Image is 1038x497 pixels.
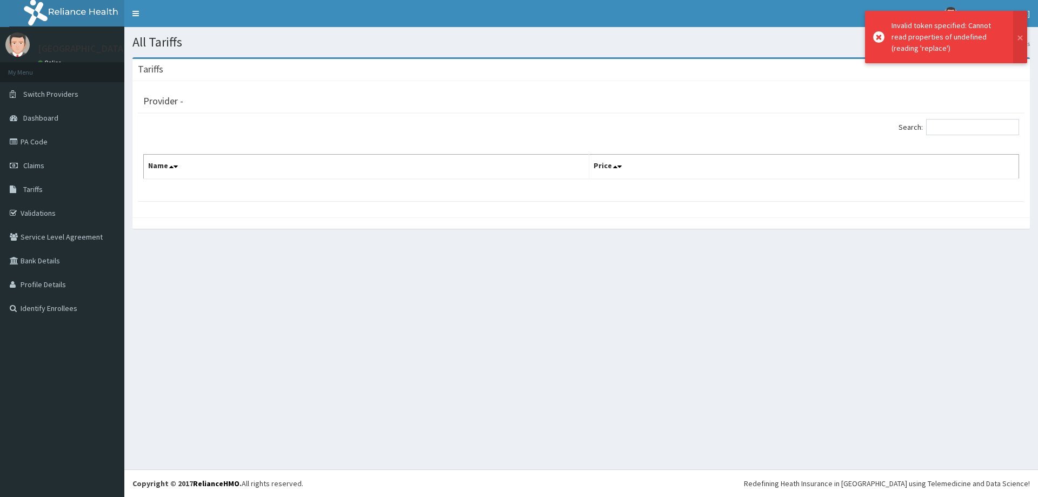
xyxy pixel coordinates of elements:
[899,119,1019,135] label: Search:
[38,44,127,54] p: [GEOGRAPHIC_DATA]
[5,32,30,57] img: User Image
[944,7,957,21] img: User Image
[138,64,163,74] h3: Tariffs
[964,9,1030,18] span: [GEOGRAPHIC_DATA]
[23,161,44,170] span: Claims
[144,155,589,180] th: Name
[38,59,64,67] a: Online
[124,469,1038,497] footer: All rights reserved.
[589,155,1019,180] th: Price
[193,479,239,488] a: RelianceHMO
[132,35,1030,49] h1: All Tariffs
[891,20,1003,54] div: Invalid token specified: Cannot read properties of undefined (reading 'replace')
[143,96,183,106] h3: Provider -
[23,89,78,99] span: Switch Providers
[926,119,1019,135] input: Search:
[744,478,1030,489] div: Redefining Heath Insurance in [GEOGRAPHIC_DATA] using Telemedicine and Data Science!
[23,113,58,123] span: Dashboard
[23,184,43,194] span: Tariffs
[132,479,242,488] strong: Copyright © 2017 .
